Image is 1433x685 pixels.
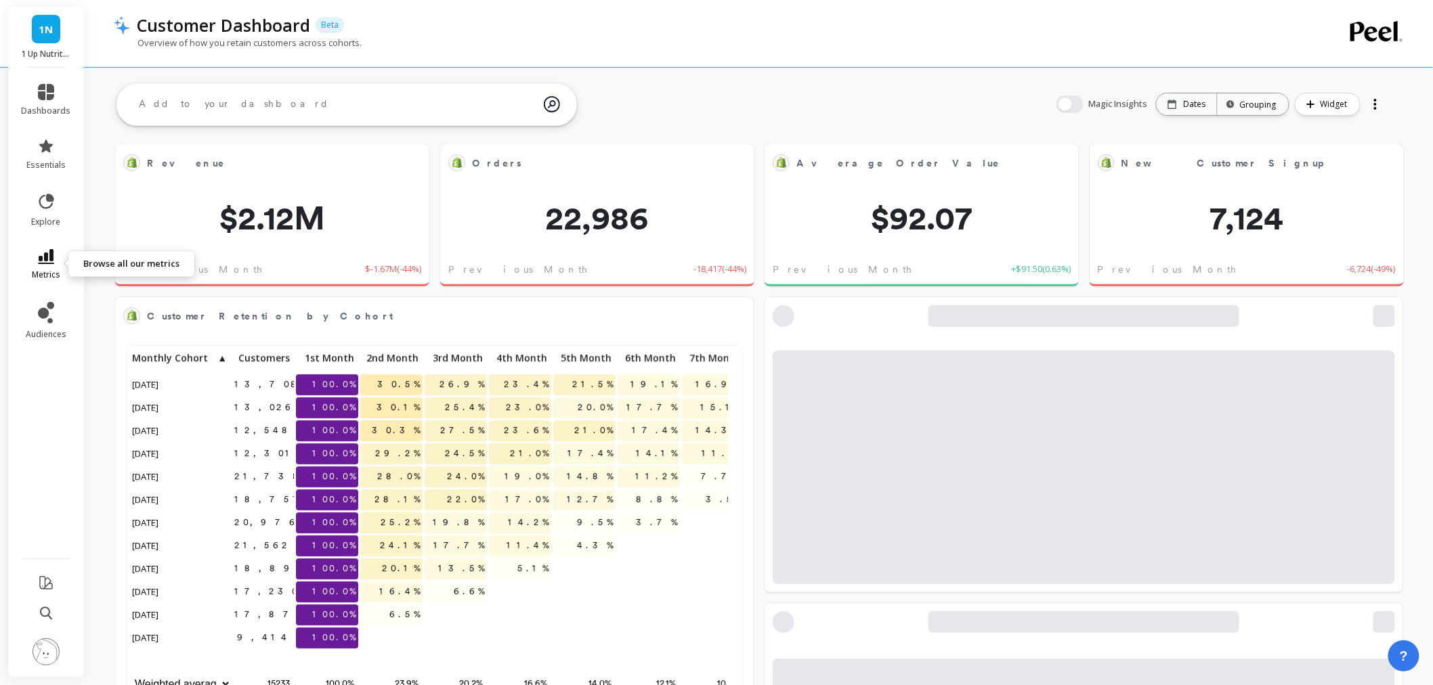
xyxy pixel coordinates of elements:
span: 14.3% [693,420,744,441]
p: 1st Month [296,349,358,368]
span: 28.0% [375,466,423,487]
div: Grouping [1230,98,1277,111]
p: Overview of how you retain customers across cohorts. [114,37,362,49]
span: Previous Month [123,263,264,276]
p: 5th Month [553,349,616,368]
span: Magic Insights [1089,97,1151,111]
span: 100.0% [309,466,358,487]
img: profile picture [33,638,60,665]
span: [DATE] [129,558,163,579]
span: 24.5% [442,443,487,464]
p: 1 Up Nutrition [22,49,71,60]
span: 100.0% [309,443,358,464]
span: Revenue [147,156,226,171]
span: 100.0% [309,374,358,395]
span: 21.0% [572,420,616,441]
span: 22.0% [444,489,487,510]
p: 4th Month [489,349,551,368]
button: Widget [1295,93,1361,116]
div: Toggle SortBy [488,349,553,372]
div: Toggle SortBy [129,349,194,372]
span: 100.0% [309,535,358,556]
div: Toggle SortBy [231,349,295,372]
div: Toggle SortBy [617,349,681,372]
span: 4th Month [492,353,547,363]
span: Widget [1321,97,1352,111]
span: [DATE] [129,489,163,510]
span: +$91.50 ( 0.63% ) [1011,263,1071,276]
span: 20,976 [232,512,302,533]
span: 13,026 [232,397,298,418]
span: 12.7% [564,489,616,510]
span: 17.7% [431,535,487,556]
div: Toggle SortBy [360,349,424,372]
span: 18,757 [232,489,311,510]
span: 20.0% [575,397,616,418]
span: 100.0% [309,581,358,602]
span: 28.1% [372,489,423,510]
span: 5th Month [556,353,612,363]
span: metrics [32,269,60,280]
span: [DATE] [129,443,163,464]
span: 7th Month [685,353,740,363]
span: 100.0% [309,558,358,579]
span: Customer Retention by Cohort [147,309,393,324]
span: 3.7% [633,512,680,533]
span: dashboards [22,106,71,116]
span: 17,871 [232,604,312,625]
span: 100.0% [309,489,358,510]
span: 6th Month [620,353,676,363]
span: 21,562 [232,535,295,556]
span: [DATE] [129,397,163,418]
span: [DATE] [129,512,163,533]
span: 15.1% [698,397,744,418]
span: $92.07 [765,202,1079,234]
span: Orders [472,156,521,171]
span: 12,548 [232,420,300,441]
span: ? [1400,646,1408,665]
span: -18,417 ( -44% ) [693,263,746,276]
span: Average Order Value [796,156,1000,171]
span: Customers [234,353,290,363]
p: Monthly Cohort [129,349,231,368]
span: $-1.67M ( -44% ) [365,263,421,276]
span: 11.2% [633,466,680,487]
p: 6th Month [618,349,680,368]
span: 100.0% [309,604,358,625]
span: 11.0% [699,443,744,464]
p: 3rd Month [425,349,487,368]
span: Previous Month [448,263,589,276]
span: 9,414 [234,627,294,648]
span: 11.4% [504,535,551,556]
div: Toggle SortBy [424,349,488,372]
span: 3.5% [703,489,744,510]
span: Revenue [147,154,378,173]
span: 18,893 [232,558,316,579]
span: Monthly Cohort [132,353,216,363]
span: [DATE] [129,420,163,441]
span: [DATE] [129,535,163,556]
p: 7th Month [682,349,744,368]
span: 17.0% [502,489,551,510]
span: 5.1% [515,558,551,579]
span: 1N [39,22,54,37]
span: 30.3% [369,420,423,441]
span: 19.1% [628,374,680,395]
span: 30.5% [375,374,423,395]
span: 9.5% [574,512,616,533]
span: 13.5% [435,558,487,579]
span: 24.0% [444,466,487,487]
span: Orders [472,154,703,173]
span: [DATE] [129,604,163,625]
span: ▲ [216,353,227,363]
span: 30.1% [374,397,423,418]
span: 17,230 [232,581,303,602]
p: Beta [316,17,344,33]
div: Toggle SortBy [553,349,617,372]
span: Average Order Value [796,154,1027,173]
span: 7,124 [1090,202,1404,234]
span: 21.0% [507,443,551,464]
span: 14.2% [505,512,551,533]
div: Toggle SortBy [681,349,746,372]
span: $2.12M [115,202,429,234]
